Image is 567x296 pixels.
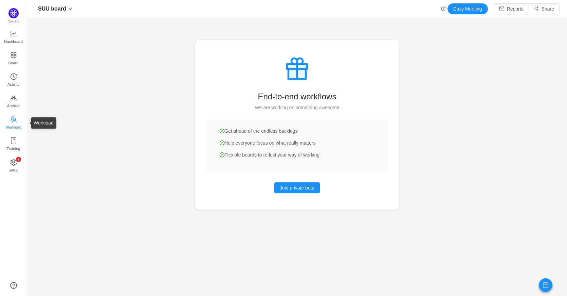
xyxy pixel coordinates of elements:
sup: 1 [16,157,21,162]
span: Quantify [8,20,19,23]
span: Activity [7,78,19,91]
a: icon: question-circle [10,282,17,289]
span: Archive [7,99,20,113]
button: Daily Meeting [447,3,488,14]
a: Dashboard [10,31,17,44]
span: Training [6,142,20,155]
span: Setup [8,163,18,177]
span: Dashboard [4,35,23,48]
a: Board [10,52,17,66]
i: icon: line-chart [10,30,17,37]
i: icon: history [441,6,446,11]
span: Board [8,56,19,70]
i: icon: setting [10,159,17,166]
button: icon: calendar [539,278,552,292]
i: icon: history [10,73,17,80]
a: Workload [10,116,17,130]
img: Quantify [8,8,19,18]
i: icon: gold [10,95,17,101]
a: Activity [10,73,17,87]
button: icon: mailReports [494,3,529,14]
span: SUU board [38,3,66,14]
i: icon: team [10,116,17,123]
button: icon: share-altShare [529,3,560,14]
a: Training [10,138,17,151]
span: Workload [5,120,21,134]
a: Archive [10,95,17,109]
p: 1 [17,157,19,162]
i: icon: appstore [10,52,17,59]
i: icon: book [10,137,17,144]
a: icon: settingSetup [10,159,17,173]
i: icon: down [68,7,72,11]
button: Join private beta [274,182,320,193]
